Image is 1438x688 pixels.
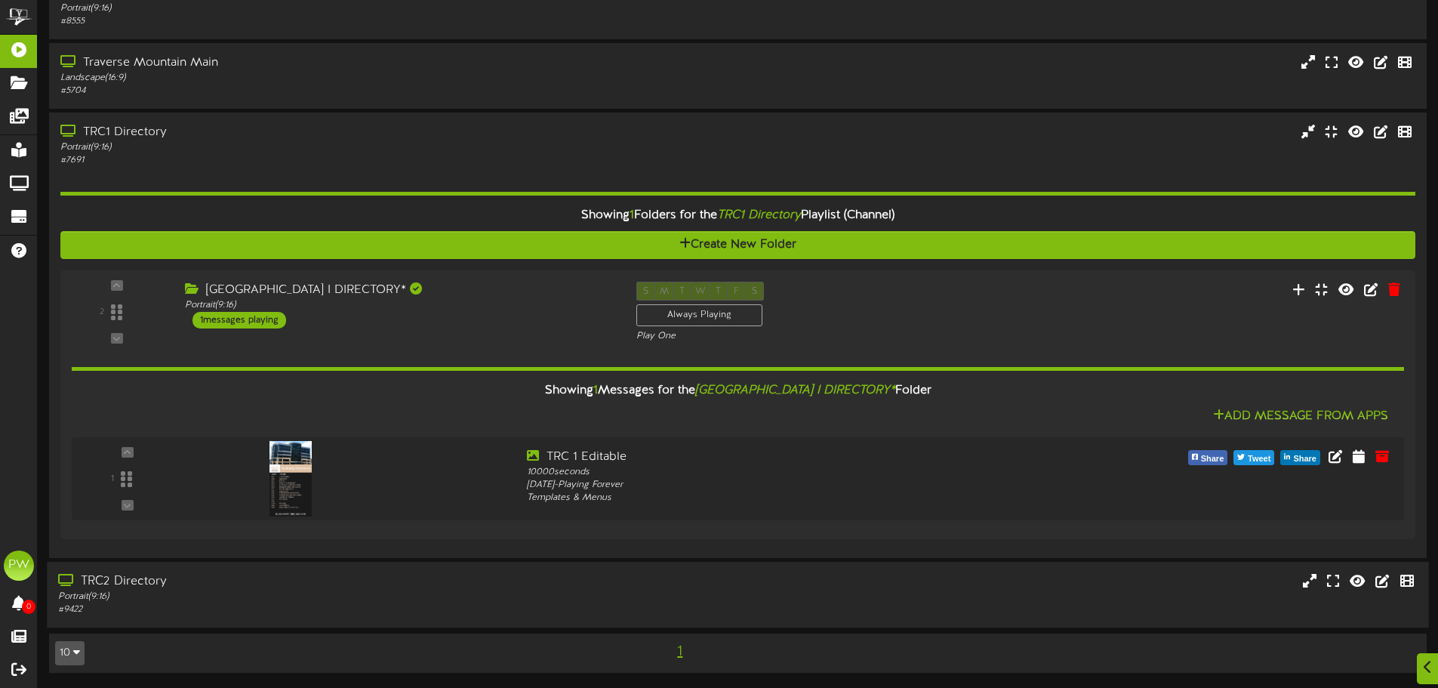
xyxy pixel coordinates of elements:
button: Share [1280,450,1320,465]
div: # 9422 [58,603,611,616]
div: Traverse Mountain Main [60,54,611,72]
div: Play One [636,330,953,343]
span: Share [1290,451,1319,467]
span: 1 [593,384,598,397]
span: Tweet [1245,451,1273,467]
div: # 5704 [60,85,611,97]
button: 10 [55,641,85,665]
button: Share [1188,450,1228,465]
div: 10000 seconds [527,466,1059,479]
div: 1 messages playing [192,312,286,329]
button: Add Message From Apps [1209,407,1393,426]
button: Tweet [1233,450,1274,465]
div: [DATE] - Playing Forever [527,479,1059,492]
div: Landscape ( 16:9 ) [60,72,611,85]
button: Create New Folder [60,231,1415,259]
div: Portrait ( 9:16 ) [60,141,611,154]
div: PW [4,551,34,581]
div: TRC 1 Editable [527,449,1059,466]
div: Templates & Menus [527,492,1059,504]
span: 1 [630,208,634,222]
div: Showing Messages for the Folder [60,375,1415,407]
span: 0 [22,600,35,614]
div: TRC2 Directory [58,573,611,591]
div: Portrait ( 9:16 ) [185,299,614,312]
span: 1 [673,643,686,660]
i: TRC1 Directory [717,208,801,222]
div: Always Playing [636,304,762,326]
div: TRC1 Directory [60,124,611,141]
div: Portrait ( 9:16 ) [58,591,611,603]
div: # 7691 [60,154,611,167]
div: Showing Folders for the Playlist (Channel) [49,199,1427,232]
div: Portrait ( 9:16 ) [60,2,611,15]
img: 4b1d261a-4bb9-4e4c-aad5-2586d024bbfa.png [269,441,312,517]
i: [GEOGRAPHIC_DATA] I DIRECTORY* [695,384,895,397]
div: # 8555 [60,15,611,28]
div: [GEOGRAPHIC_DATA] I DIRECTORY* [185,282,614,299]
span: Share [1198,451,1227,467]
